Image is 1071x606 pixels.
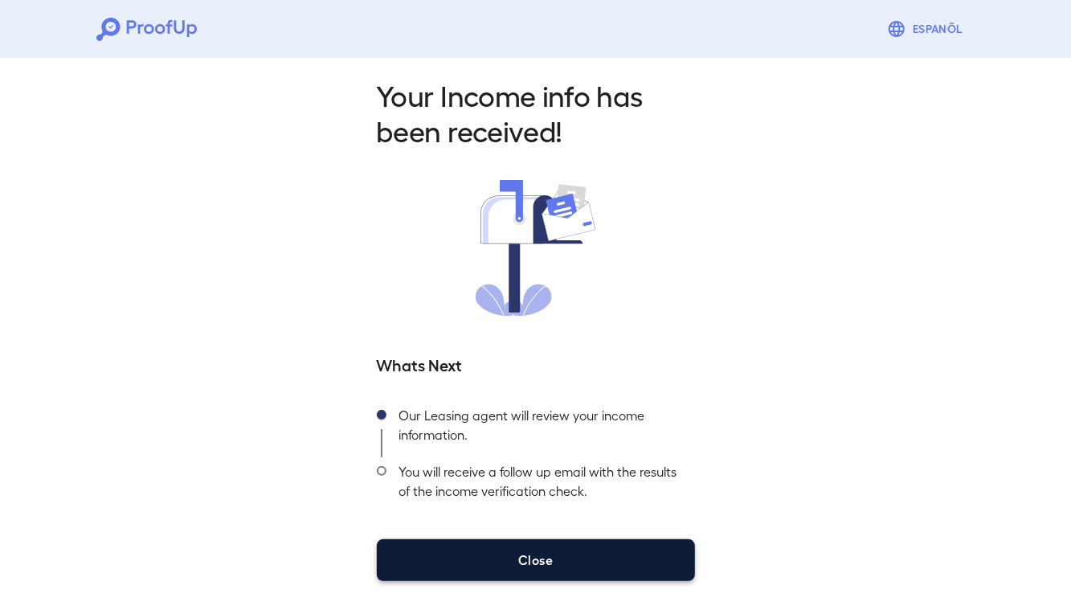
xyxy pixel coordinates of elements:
button: Espanõl [881,13,975,45]
div: You will receive a follow up email with the results of the income verification check. [386,457,695,514]
h5: Whats Next [377,353,695,375]
h2: Your Income info has been received! [377,77,695,148]
div: Our Leasing agent will review your income information. [386,401,695,457]
img: received.svg [476,180,596,316]
button: Close [377,539,695,581]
